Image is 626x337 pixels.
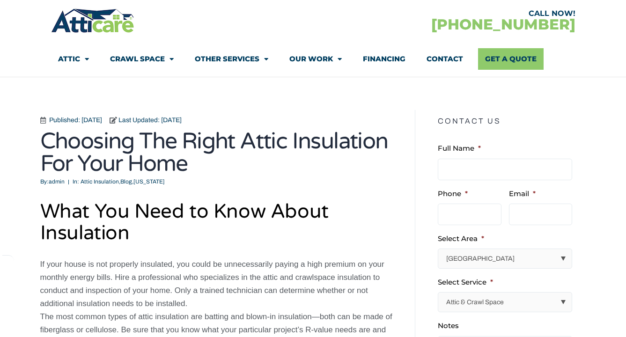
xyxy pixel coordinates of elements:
label: Phone [438,189,468,198]
a: [US_STATE] [133,178,165,185]
a: Blog [120,178,132,185]
a: Our Work [289,48,342,70]
span: Last Updated: [DATE] [116,115,182,125]
h1: Choosing The Right Attic Insulation For Your Home [40,130,401,175]
label: Select Service [438,278,493,287]
a: Contact [427,48,463,70]
span: , , [81,178,165,185]
h2: What You Need to Know About Insulation [40,201,401,244]
span: By: [40,178,49,185]
a: Attic [58,48,89,70]
div: CALL NOW! [313,10,575,17]
a: Financing [363,48,405,70]
label: Select Area [438,234,484,243]
label: Full Name [438,144,481,153]
span: In: [73,178,79,185]
nav: Menu [58,48,568,70]
a: Get A Quote [478,48,544,70]
label: Notes [438,321,459,330]
span: admin [40,177,65,187]
a: Other Services [195,48,268,70]
label: Email [509,189,536,198]
a: Crawl Space [110,48,174,70]
a: Attic Insulation [81,178,119,185]
span: Published: [DATE] [47,115,102,125]
h5: Contact Us [438,110,580,132]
